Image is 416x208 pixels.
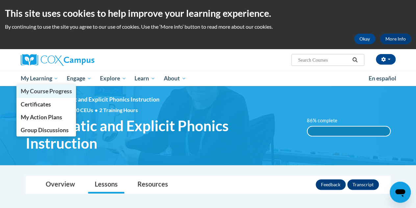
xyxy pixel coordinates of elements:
a: Lessons [88,176,124,193]
span: Explore [100,74,126,82]
a: Overview [39,176,82,193]
span: 2 Training Hours [99,107,138,113]
button: Search [350,56,360,64]
a: Group Discussions [16,124,76,136]
h2: This site uses cookies to help improve your learning experience. [5,7,411,20]
img: Cox Campus [21,54,94,66]
a: About [159,71,190,86]
span: Engage [67,74,91,82]
a: My Learning [16,71,63,86]
span: My Course Progress [20,88,72,95]
span: En español [369,75,396,82]
input: Search Courses [297,56,350,64]
a: En español [364,72,401,85]
a: Learn [130,71,159,86]
a: My Course Progress [16,85,76,98]
div: Main menu [16,71,401,86]
label: 86% complete [307,117,345,124]
span: My Learning [20,74,58,82]
span: Group Discussions [20,127,68,134]
a: Resources [131,176,175,193]
p: By continuing to use the site you agree to our use of cookies. Use the ‘More info’ button to read... [5,23,411,30]
a: Cox Campus [21,54,139,66]
button: Account Settings [376,54,396,65]
span: 0.20 CEUs [69,106,99,114]
button: Transcript [347,179,379,190]
span: Systematic and Explicit Phonics Instruction [26,117,297,152]
a: My Action Plans [16,111,76,124]
iframe: Button to launch messaging window [390,182,411,203]
span: • [95,107,98,113]
span: Systematic and Explicit Phonics Instruction [49,96,159,103]
div: 100% [307,127,390,136]
button: Okay [354,34,375,44]
a: Certificates [16,98,76,111]
a: Explore [96,71,131,86]
span: My Action Plans [20,114,62,121]
span: Certificates [20,101,51,108]
a: More Info [380,34,411,44]
span: Learn [135,74,155,82]
button: Feedback [316,179,346,190]
span: About [164,74,186,82]
a: Engage [62,71,96,86]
